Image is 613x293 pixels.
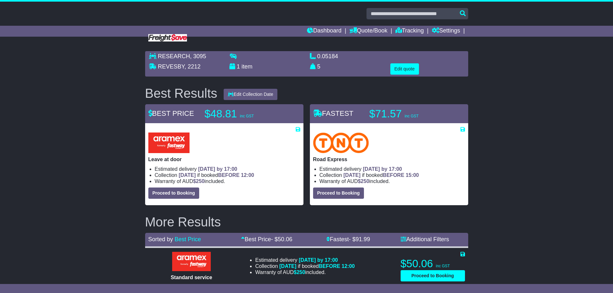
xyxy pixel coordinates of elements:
[319,263,340,269] span: BEFORE
[313,109,354,117] span: FASTEST
[356,236,370,243] span: 91.99
[142,86,221,100] div: Best Results
[184,63,200,70] span: , 2212
[436,264,450,268] span: inc GST
[383,172,404,178] span: BEFORE
[271,236,292,243] span: - $
[240,114,254,118] span: inc GST
[279,263,296,269] span: [DATE]
[297,270,305,275] span: 250
[148,188,199,199] button: Proceed to Booking
[155,172,300,178] li: Collection
[198,166,237,172] span: [DATE] by 17:00
[205,107,285,120] p: $48.81
[363,166,402,172] span: [DATE] by 17:00
[218,172,240,178] span: BEFORE
[342,263,355,269] span: 12:00
[179,172,254,178] span: if booked
[224,89,277,100] button: Edit Collection Date
[369,107,450,120] p: $71.57
[278,236,292,243] span: 50.06
[343,172,419,178] span: if booked
[401,257,465,270] p: $50.06
[349,236,370,243] span: - $
[179,172,196,178] span: [DATE]
[155,166,300,172] li: Estimated delivery
[158,53,190,60] span: RESEARCH
[172,252,211,271] img: Aramex: Standard service
[148,34,187,41] img: Freight Save
[148,156,300,162] p: Leave at door
[193,179,205,184] span: $
[349,26,387,37] a: Quote/Book
[196,179,205,184] span: 250
[406,172,419,178] span: 15:00
[255,269,355,275] li: Warranty of AUD included.
[148,133,190,153] img: Aramex: Leave at door
[361,179,369,184] span: 250
[148,109,194,117] span: BEST PRICE
[145,215,468,229] h2: More Results
[242,63,253,70] span: item
[175,236,201,243] a: Best Price
[358,179,369,184] span: $
[241,172,254,178] span: 12:00
[313,188,364,199] button: Proceed to Booking
[237,63,240,70] span: 1
[148,236,173,243] span: Sorted by
[158,63,185,70] span: REVESBY
[395,26,424,37] a: Tracking
[317,63,320,70] span: 5
[320,178,465,184] li: Warranty of AUD included.
[326,236,370,243] a: Fastest- $91.99
[432,26,460,37] a: Settings
[171,275,212,280] span: Standard service
[313,133,369,153] img: TNT Domestic: Road Express
[320,172,465,178] li: Collection
[390,63,419,75] button: Edit quote
[155,178,300,184] li: Warranty of AUD included.
[313,156,465,162] p: Road Express
[255,257,355,263] li: Estimated delivery
[307,26,341,37] a: Dashboard
[343,172,360,178] span: [DATE]
[294,270,305,275] span: $
[255,263,355,269] li: Collection
[401,270,465,281] button: Proceed to Booking
[317,53,338,60] span: 0.05184
[405,114,419,118] span: inc GST
[401,236,449,243] a: Additional Filters
[241,236,292,243] a: Best Price- $50.06
[279,263,355,269] span: if booked
[320,166,465,172] li: Estimated delivery
[299,257,338,263] span: [DATE] by 17:00
[190,53,206,60] span: , 3095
